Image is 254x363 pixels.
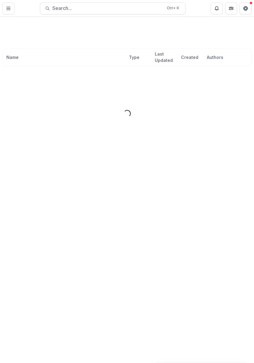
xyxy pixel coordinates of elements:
button: Search... [40,2,185,14]
span: Authors [207,54,223,60]
span: Last Updated [155,51,178,63]
button: Partners [225,2,237,14]
span: Search... [52,5,163,11]
span: Type [129,54,139,60]
button: Toggle Menu [2,2,14,14]
div: Ctrl + K [166,5,180,11]
span: Name [6,54,19,60]
button: Notifications [211,2,223,14]
button: Get Help [240,2,252,14]
span: Created [181,54,198,60]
